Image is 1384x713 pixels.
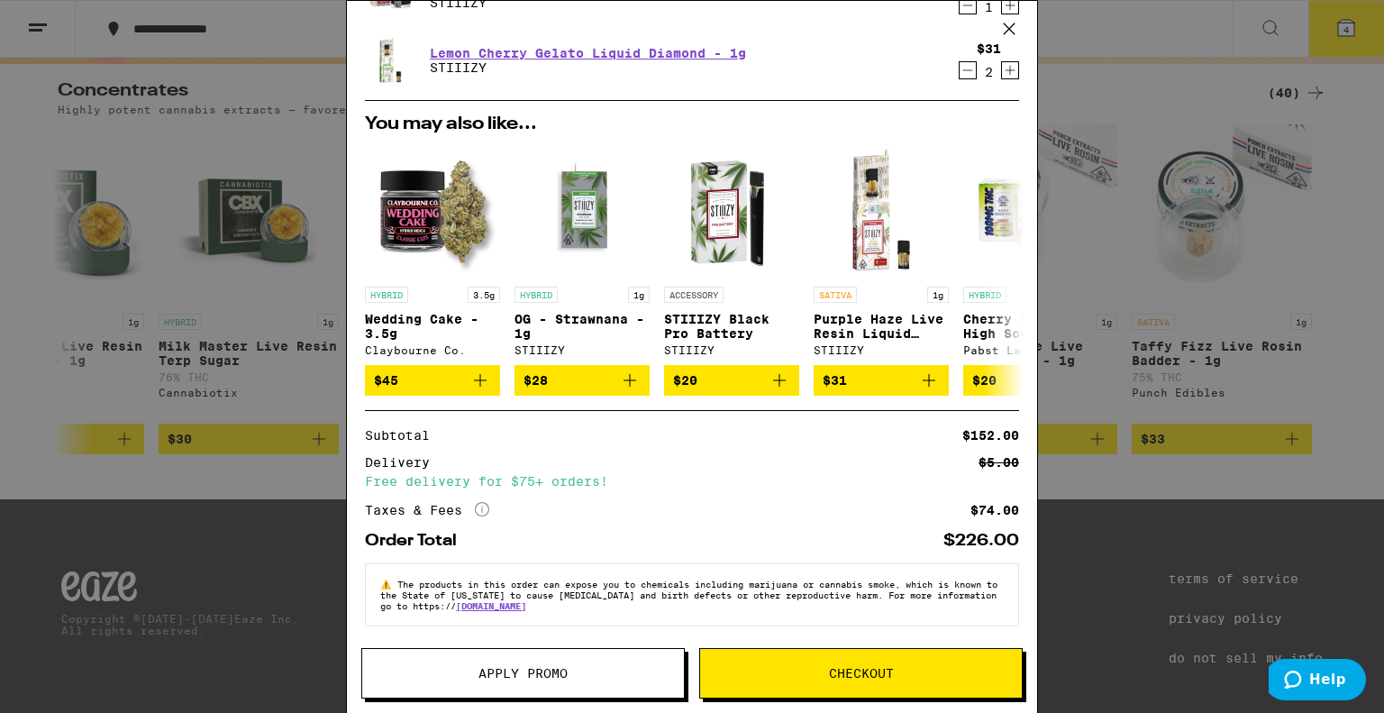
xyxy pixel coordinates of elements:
[963,142,1098,365] a: Open page for Cherry Limeade High Soda Pop 25mg - 4 Pack from Pabst Labs
[814,312,949,341] p: Purple Haze Live Resin Liquid Diamond - 1g
[977,65,1001,79] div: 2
[814,142,949,278] img: STIIIZY - Purple Haze Live Resin Liquid Diamond - 1g
[374,373,398,388] span: $45
[478,667,568,680] span: Apply Promo
[970,504,1019,516] div: $74.00
[365,142,500,365] a: Open page for Wedding Cake - 3.5g from Claybourne Co.
[963,287,1006,303] p: HYBRID
[963,344,1098,356] div: Pabst Labs
[664,312,799,341] p: STIIIZY Black Pro Battery
[814,365,949,396] button: Add to bag
[979,456,1019,469] div: $5.00
[361,648,685,699] button: Apply Promo
[514,287,558,303] p: HYBRID
[1001,61,1019,79] button: Increment
[380,579,397,590] span: ⚠️
[1269,659,1366,704] iframe: Opens a widget where you can find more information
[962,429,1019,442] div: $152.00
[365,35,415,86] img: STIIIZY - Lemon Cherry Gelato Liquid Diamond - 1g
[365,533,469,549] div: Order Total
[365,344,500,356] div: Claybourne Co.
[963,312,1098,341] p: Cherry Limeade High Soda Pop 25mg - 4 Pack
[963,365,1098,396] button: Add to bag
[430,46,746,60] a: Lemon Cherry Gelato Liquid Diamond - 1g
[664,365,799,396] button: Add to bag
[430,60,746,75] p: STIIIZY
[664,344,799,356] div: STIIIZY
[943,533,1019,549] div: $226.00
[628,287,650,303] p: 1g
[927,287,949,303] p: 1g
[365,115,1019,133] h2: You may also like...
[524,373,548,388] span: $28
[673,373,697,388] span: $20
[814,142,949,365] a: Open page for Purple Haze Live Resin Liquid Diamond - 1g from STIIIZY
[664,142,799,278] img: STIIIZY - STIIIZY Black Pro Battery
[365,312,500,341] p: Wedding Cake - 3.5g
[380,579,997,611] span: The products in this order can expose you to chemicals including marijuana or cannabis smoke, whi...
[699,648,1023,699] button: Checkout
[365,287,408,303] p: HYBRID
[514,365,650,396] button: Add to bag
[365,456,442,469] div: Delivery
[514,142,650,278] img: STIIIZY - OG - Strawnana - 1g
[365,475,1019,488] div: Free delivery for $75+ orders!
[468,287,500,303] p: 3.5g
[814,287,857,303] p: SATIVA
[814,344,949,356] div: STIIIZY
[664,142,799,365] a: Open page for STIIIZY Black Pro Battery from STIIIZY
[959,61,977,79] button: Decrement
[514,344,650,356] div: STIIIZY
[823,373,847,388] span: $31
[365,142,500,278] img: Claybourne Co. - Wedding Cake - 3.5g
[977,41,1001,56] div: $31
[365,502,489,518] div: Taxes & Fees
[456,600,526,611] a: [DOMAIN_NAME]
[963,142,1098,278] img: Pabst Labs - Cherry Limeade High Soda Pop 25mg - 4 Pack
[365,365,500,396] button: Add to bag
[972,373,997,388] span: $20
[365,429,442,442] div: Subtotal
[829,667,894,680] span: Checkout
[514,142,650,365] a: Open page for OG - Strawnana - 1g from STIIIZY
[514,312,650,341] p: OG - Strawnana - 1g
[664,287,724,303] p: ACCESSORY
